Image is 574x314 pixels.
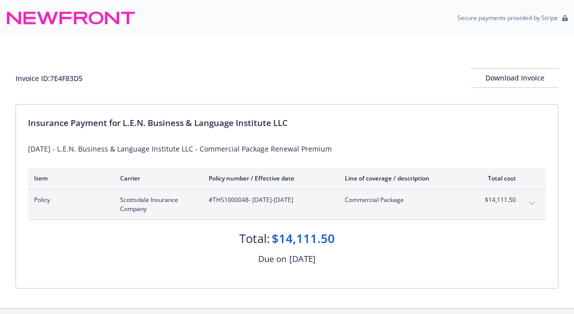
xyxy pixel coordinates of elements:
[34,174,104,182] div: Item
[28,189,546,219] div: PolicyScottsdale Insurance Company#THS1000048- [DATE]-[DATE]Commercial Package$14,111.50expand co...
[478,174,516,182] div: Total cost
[16,73,83,83] div: Invoice ID: 7E4F83D5
[120,195,193,213] span: Scottsdale Insurance Company
[289,252,316,265] div: [DATE]
[478,195,516,204] span: $14,111.50
[345,174,462,182] div: Line of coverage / description
[524,195,540,211] button: expand content
[120,174,193,182] div: Carrier
[345,195,462,204] span: Commercial Package
[471,68,558,88] button: Download Invoice
[34,195,104,204] span: Policy
[457,13,558,22] p: Secure payments provided by Stripe
[239,230,270,247] div: Total:
[28,116,546,129] div: Insurance Payment for L.E.N. Business & Language Institute LLC
[272,230,335,247] div: $14,111.50
[209,195,329,204] span: #THS1000048 - [DATE]-[DATE]
[471,68,558,87] div: Download Invoice
[258,252,286,265] div: Due on
[209,174,329,182] div: Policy number / Effective date
[28,143,546,154] div: [DATE] - L.E.N. Business & Language Institute LLC - Commercial Package Renewal Premium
